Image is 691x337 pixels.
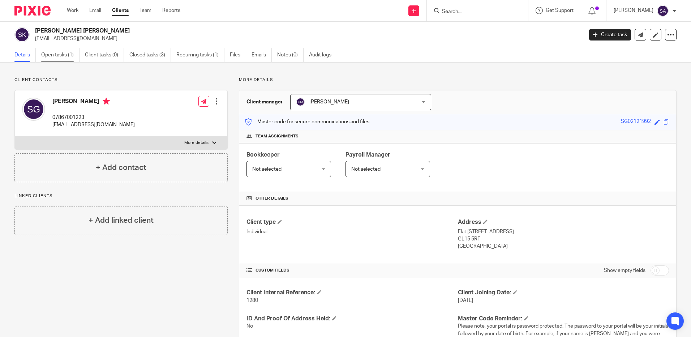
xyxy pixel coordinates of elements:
[277,48,304,62] a: Notes (0)
[546,8,574,13] span: Get Support
[246,228,458,235] p: Individual
[14,48,36,62] a: Details
[14,6,51,16] img: Pixie
[140,7,151,14] a: Team
[589,29,631,40] a: Create task
[67,7,78,14] a: Work
[345,152,390,158] span: Payroll Manager
[252,167,282,172] span: Not selected
[246,315,458,323] h4: ID And Proof Of Address Held:
[14,27,30,42] img: svg%3E
[256,133,299,139] span: Team assignments
[85,48,124,62] a: Client tasks (0)
[52,121,135,128] p: [EMAIL_ADDRESS][DOMAIN_NAME]
[230,48,246,62] a: Files
[246,152,280,158] span: Bookkeeper
[351,167,381,172] span: Not selected
[103,98,110,105] i: Primary
[604,267,645,274] label: Show empty fields
[129,48,171,62] a: Closed tasks (3)
[252,48,272,62] a: Emails
[246,324,253,329] span: No
[458,243,669,250] p: [GEOGRAPHIC_DATA]
[246,289,458,297] h4: Client Internal Reference:
[657,5,669,17] img: svg%3E
[89,7,101,14] a: Email
[309,99,349,104] span: [PERSON_NAME]
[14,77,228,83] p: Client contacts
[184,140,209,146] p: More details
[458,235,669,243] p: GL15 5RF
[89,215,154,226] h4: + Add linked client
[614,7,653,14] p: [PERSON_NAME]
[176,48,224,62] a: Recurring tasks (1)
[96,162,146,173] h4: + Add contact
[309,48,337,62] a: Audit logs
[245,118,369,125] p: Master code for secure communications and files
[35,27,469,35] h2: [PERSON_NAME] [PERSON_NAME]
[458,315,669,323] h4: Master Code Reminder:
[112,7,129,14] a: Clients
[246,268,458,273] h4: CUSTOM FIELDS
[14,193,228,199] p: Linked clients
[441,9,506,15] input: Search
[162,7,180,14] a: Reports
[22,98,45,121] img: svg%3E
[35,35,578,42] p: [EMAIL_ADDRESS][DOMAIN_NAME]
[458,228,669,235] p: Flat [STREET_ADDRESS]
[256,196,288,201] span: Other details
[246,98,283,106] h3: Client manager
[246,218,458,226] h4: Client type
[458,298,473,303] span: [DATE]
[296,98,305,106] img: svg%3E
[458,218,669,226] h4: Address
[52,114,135,121] p: 07867001223
[239,77,677,83] p: More details
[52,98,135,107] h4: [PERSON_NAME]
[41,48,80,62] a: Open tasks (1)
[246,298,258,303] span: 1280
[621,118,651,126] div: SG02121992
[458,289,669,297] h4: Client Joining Date:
